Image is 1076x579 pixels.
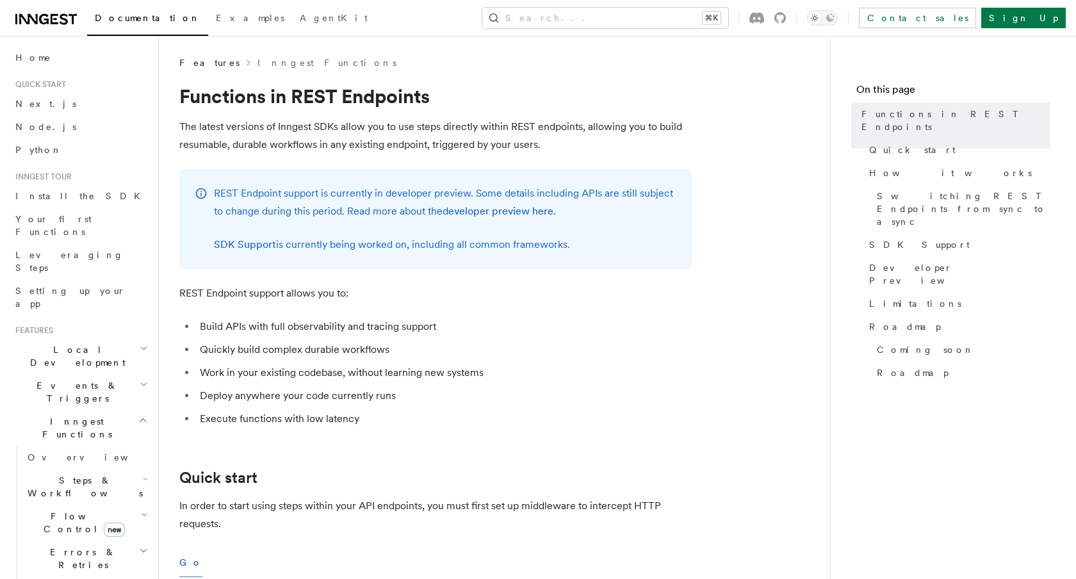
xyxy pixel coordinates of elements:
li: Execute functions with low latency [196,410,692,428]
a: Contact sales [859,8,976,28]
a: Functions in REST Endpoints [856,102,1050,138]
span: Switching REST Endpoints from sync to async [877,190,1050,228]
a: Quick start [864,138,1050,161]
span: Node.js [15,122,76,132]
a: Examples [208,4,292,35]
button: Local Development [10,338,151,374]
span: AgentKit [300,13,368,23]
a: Inngest Functions [257,56,396,69]
span: Inngest Functions [10,415,138,441]
li: Deploy anywhere your code currently runs [196,387,692,405]
li: Work in your existing codebase, without learning new systems [196,364,692,382]
kbd: ⌘K [703,12,721,24]
span: Coming soon [877,343,974,356]
a: developer preview here [443,205,553,217]
a: Install the SDK [10,184,151,208]
span: Features [179,56,240,69]
span: Install the SDK [15,191,148,201]
p: The latest versions of Inngest SDKs allow you to use steps directly within REST endpoints, allowi... [179,118,692,154]
span: Your first Functions [15,214,92,237]
a: Overview [22,446,151,469]
a: Switching REST Endpoints from sync to async [872,184,1050,233]
button: Errors & Retries [22,541,151,576]
span: Examples [216,13,284,23]
p: In order to start using steps within your API endpoints, you must first set up middleware to inte... [179,497,692,533]
button: Inngest Functions [10,410,151,446]
a: Python [10,138,151,161]
span: Quick start [10,79,66,90]
h1: Functions in REST Endpoints [179,85,692,108]
button: Search...⌘K [482,8,728,28]
span: Errors & Retries [22,546,139,571]
a: Documentation [87,4,208,36]
span: new [104,523,125,537]
a: SDK Support [864,233,1050,256]
a: Leveraging Steps [10,243,151,279]
a: Roadmap [872,361,1050,384]
li: Build APIs with full observability and tracing support [196,318,692,336]
span: Functions in REST Endpoints [861,108,1050,133]
a: Quick start [179,469,257,487]
button: Events & Triggers [10,374,151,410]
span: SDK Support [869,238,970,251]
span: Setting up your app [15,286,126,309]
a: Limitations [864,292,1050,315]
a: Setting up your app [10,279,151,315]
button: Steps & Workflows [22,469,151,505]
span: Events & Triggers [10,379,140,405]
a: Coming soon [872,338,1050,361]
a: Sign Up [981,8,1066,28]
span: Leveraging Steps [15,250,124,273]
span: How it works [869,167,1032,179]
span: Features [10,325,53,336]
p: REST Endpoint support allows you to: [179,284,692,302]
button: Toggle dark mode [807,10,838,26]
span: Next.js [15,99,76,109]
span: Documentation [95,13,200,23]
span: Quick start [869,143,956,156]
h4: On this page [856,82,1050,102]
a: Node.js [10,115,151,138]
span: Developer Preview [869,261,1050,287]
span: Home [15,51,51,64]
a: Roadmap [864,315,1050,338]
a: SDK Support [214,238,276,250]
span: Overview [28,452,159,462]
a: Home [10,46,151,69]
span: Python [15,145,62,155]
span: Roadmap [869,320,941,333]
span: Limitations [869,297,961,310]
a: How it works [864,161,1050,184]
button: Flow Controlnew [22,505,151,541]
a: AgentKit [292,4,375,35]
a: Your first Functions [10,208,151,243]
p: is currently being worked on, including all common frameworks. [214,236,676,254]
span: Flow Control [22,510,141,535]
li: Quickly build complex durable workflows [196,341,692,359]
a: Developer Preview [864,256,1050,292]
a: Next.js [10,92,151,115]
span: Steps & Workflows [22,474,143,500]
span: Local Development [10,343,140,369]
p: REST Endpoint support is currently in developer preview. Some details including APIs are still su... [214,184,676,220]
span: Roadmap [877,366,949,379]
span: Inngest tour [10,172,72,182]
button: Go [179,548,202,577]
